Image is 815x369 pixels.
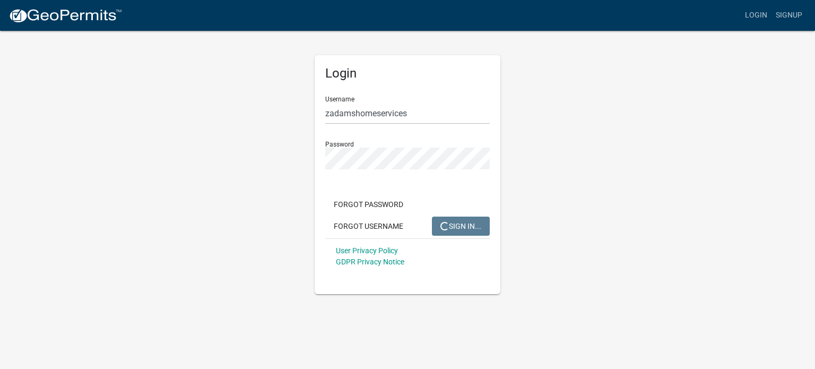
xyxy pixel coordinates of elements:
button: Forgot Username [325,217,412,236]
button: Forgot Password [325,195,412,214]
h5: Login [325,66,490,81]
a: Signup [771,5,807,25]
a: Login [741,5,771,25]
a: User Privacy Policy [336,246,398,255]
button: SIGN IN... [432,217,490,236]
span: SIGN IN... [440,221,481,230]
a: GDPR Privacy Notice [336,258,404,266]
